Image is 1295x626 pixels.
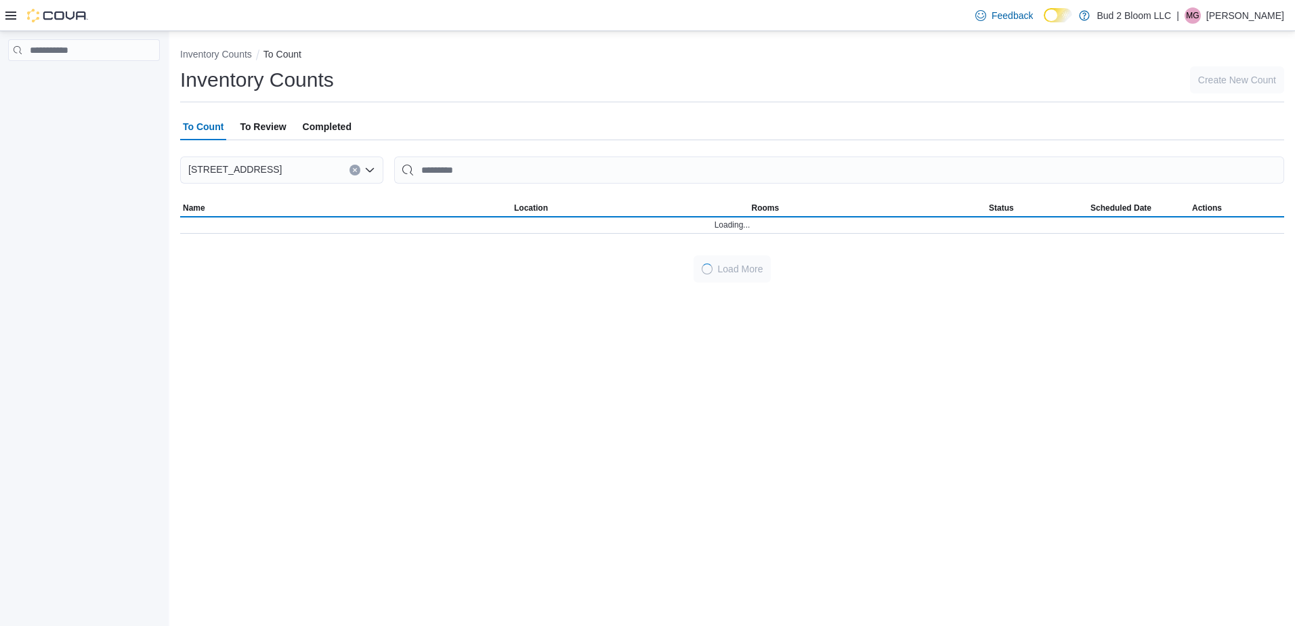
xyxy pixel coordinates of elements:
span: Name [183,203,205,213]
span: Create New Count [1198,73,1276,87]
span: Location [514,203,548,213]
a: Feedback [970,2,1038,29]
div: Madeline Grant [1185,7,1201,24]
img: Cova [27,9,88,22]
button: Scheduled Date [1088,200,1189,216]
button: Status [986,200,1088,216]
button: Location [511,200,749,216]
button: Clear input [349,165,360,175]
nav: An example of EuiBreadcrumbs [180,47,1284,64]
span: Rooms [752,203,780,213]
span: Dark Mode [1044,22,1044,23]
span: Actions [1192,203,1222,213]
button: Inventory Counts [180,49,252,60]
span: Loading [700,262,714,276]
p: Bud 2 Bloom LLC [1097,7,1171,24]
button: LoadingLoad More [694,255,771,283]
button: Create New Count [1190,66,1284,93]
button: Rooms [749,200,987,216]
span: Loading... [715,220,750,230]
button: Name [180,200,511,216]
span: Status [989,203,1014,213]
input: This is a search bar. After typing your query, hit enter to filter the results lower in the page. [394,156,1284,184]
input: Dark Mode [1044,8,1072,22]
button: To Count [263,49,301,60]
span: [STREET_ADDRESS] [188,161,282,178]
button: Open list of options [364,165,375,175]
span: Completed [303,113,352,140]
span: Feedback [992,9,1033,22]
nav: Complex example [8,64,160,96]
h1: Inventory Counts [180,66,334,93]
p: [PERSON_NAME] [1206,7,1284,24]
span: To Count [183,113,224,140]
p: | [1176,7,1179,24]
span: To Review [240,113,286,140]
span: Load More [718,262,763,276]
span: MG [1186,7,1199,24]
span: Scheduled Date [1090,203,1151,213]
